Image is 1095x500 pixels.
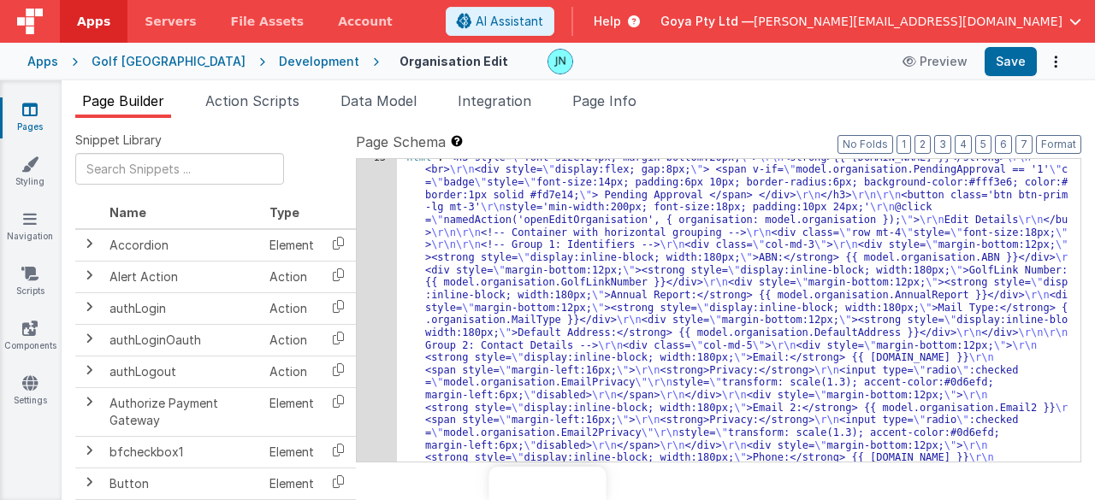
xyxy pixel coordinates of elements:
td: authLogin [103,292,263,324]
td: Element [263,229,321,262]
span: Apps [77,13,110,30]
button: 6 [995,135,1012,154]
button: 4 [955,135,972,154]
span: Goya Pty Ltd — [660,13,754,30]
span: AI Assistant [476,13,543,30]
td: Action [263,356,321,387]
span: Page Schema [356,132,446,152]
span: Page Info [572,92,636,109]
td: bfcheckbox1 [103,436,263,468]
td: Button [103,468,263,499]
h4: Organisation Edit [400,55,508,68]
button: 7 [1015,135,1033,154]
button: Save [985,47,1037,76]
span: Page Builder [82,92,164,109]
td: Accordion [103,229,263,262]
button: Goya Pty Ltd — [PERSON_NAME][EMAIL_ADDRESS][DOMAIN_NAME] [660,13,1081,30]
input: Search Snippets ... [75,153,284,185]
td: authLogout [103,356,263,387]
div: Apps [27,53,58,70]
span: Name [109,205,146,220]
button: 3 [934,135,951,154]
td: Action [263,292,321,324]
span: [PERSON_NAME][EMAIL_ADDRESS][DOMAIN_NAME] [754,13,1062,30]
span: Snippet Library [75,132,162,149]
td: Alert Action [103,261,263,292]
button: AI Assistant [446,7,554,36]
span: Action Scripts [205,92,299,109]
td: Element [263,468,321,499]
span: Type [269,205,299,220]
div: Development [279,53,359,70]
img: 9a7c1e773ca3f73d57c61d8269375a74 [548,50,572,74]
button: Preview [892,48,978,75]
span: Integration [458,92,531,109]
button: Format [1036,135,1081,154]
td: Authorize Payment Gateway [103,387,263,436]
span: File Assets [231,13,305,30]
button: No Folds [838,135,893,154]
td: Action [263,324,321,356]
td: Element [263,436,321,468]
td: Element [263,387,321,436]
button: 5 [975,135,991,154]
td: authLoginOauth [103,324,263,356]
button: 2 [914,135,931,154]
td: Action [263,261,321,292]
div: Golf [GEOGRAPHIC_DATA] [92,53,246,70]
button: Options [1044,50,1068,74]
span: Help [594,13,621,30]
span: Servers [145,13,196,30]
button: 1 [897,135,911,154]
span: Data Model [340,92,417,109]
